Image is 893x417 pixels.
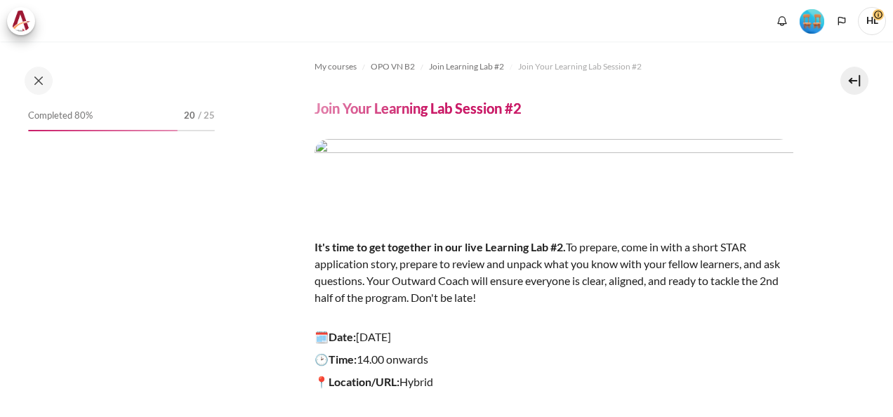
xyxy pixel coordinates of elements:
[518,58,642,75] a: Join Your Learning Lab Session #2
[315,330,356,343] strong: 🗓️Date:
[371,58,415,75] a: OPO VN B2
[315,55,793,78] nav: Navigation bar
[315,240,566,253] strong: It's time to get together in our live Learning Lab #2.
[429,58,504,75] a: Join Learning Lab #2
[315,58,357,75] a: My courses
[11,11,31,32] img: Architeck
[858,7,886,35] span: HL
[315,375,433,388] span: Hybrid
[315,222,793,323] p: To prepare, come in with a short STAR application story, prepare to review and unpack what you kn...
[371,60,415,73] span: OPO VN B2
[858,7,886,35] a: User menu
[315,375,399,388] strong: 📍Location/URL:
[831,11,852,32] button: Languages
[7,7,42,35] a: Architeck Architeck
[772,11,793,32] div: Show notification window with no new notifications
[794,8,830,34] a: Level #4
[315,352,357,366] strong: 🕑Time:
[184,109,195,123] span: 20
[198,109,215,123] span: / 25
[315,60,357,73] span: My courses
[28,109,93,123] span: Completed 80%
[429,60,504,73] span: Join Learning Lab #2
[28,130,178,131] div: 80%
[357,352,428,366] span: 14.00 onwards
[800,8,824,34] div: Level #4
[518,60,642,73] span: Join Your Learning Lab Session #2
[315,329,793,345] p: [DATE]
[315,99,522,117] h4: Join Your Learning Lab Session #2
[800,9,824,34] img: Level #4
